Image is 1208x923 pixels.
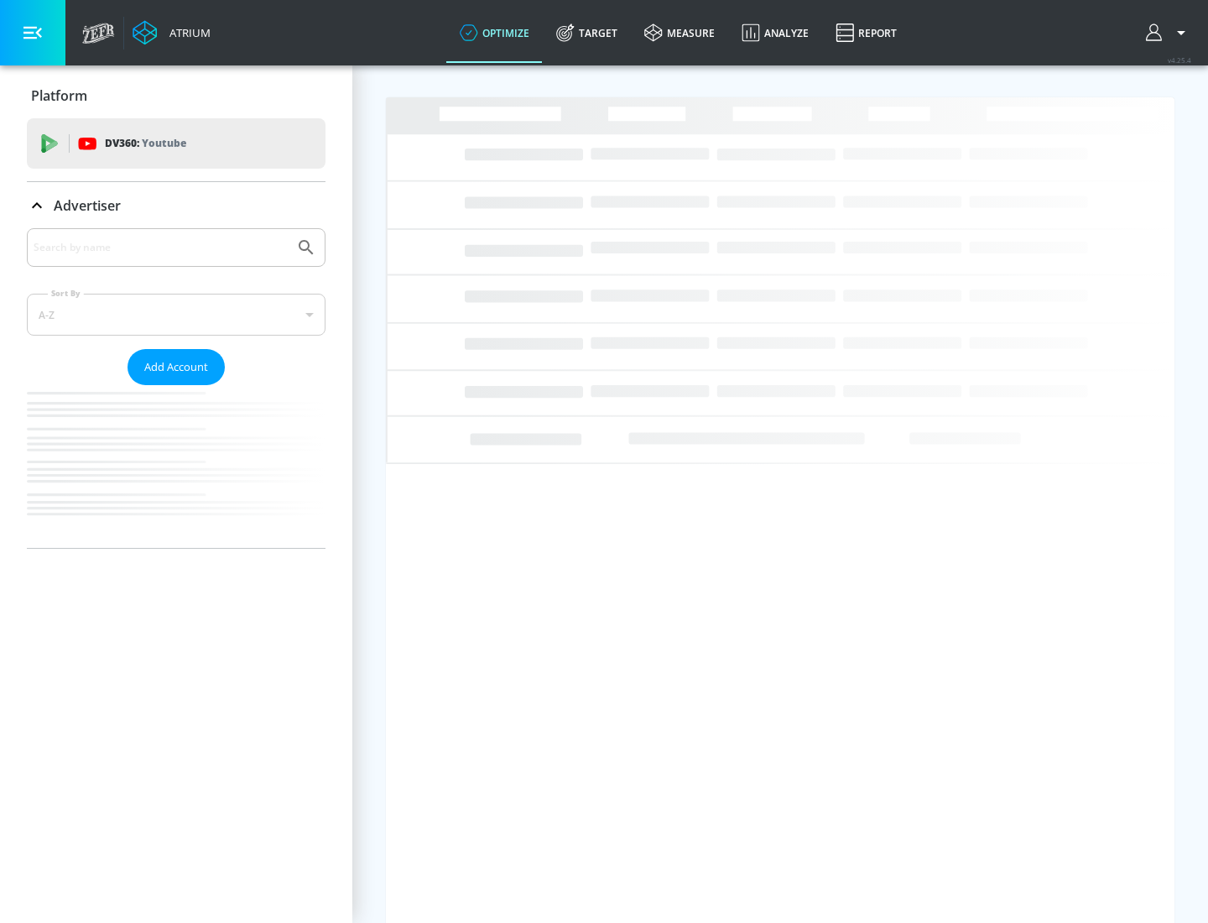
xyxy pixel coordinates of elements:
p: Youtube [142,134,186,152]
p: Advertiser [54,196,121,215]
div: Advertiser [27,182,325,229]
div: DV360: Youtube [27,118,325,169]
input: Search by name [34,237,288,258]
div: Platform [27,72,325,119]
button: Add Account [128,349,225,385]
nav: list of Advertiser [27,385,325,548]
a: measure [631,3,728,63]
div: A-Z [27,294,325,336]
a: Target [543,3,631,63]
div: Advertiser [27,228,325,548]
p: Platform [31,86,87,105]
div: Atrium [163,25,211,40]
p: DV360: [105,134,186,153]
a: Report [822,3,910,63]
span: Add Account [144,357,208,377]
a: Atrium [133,20,211,45]
label: Sort By [48,288,84,299]
a: optimize [446,3,543,63]
span: v 4.25.4 [1168,55,1191,65]
a: Analyze [728,3,822,63]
